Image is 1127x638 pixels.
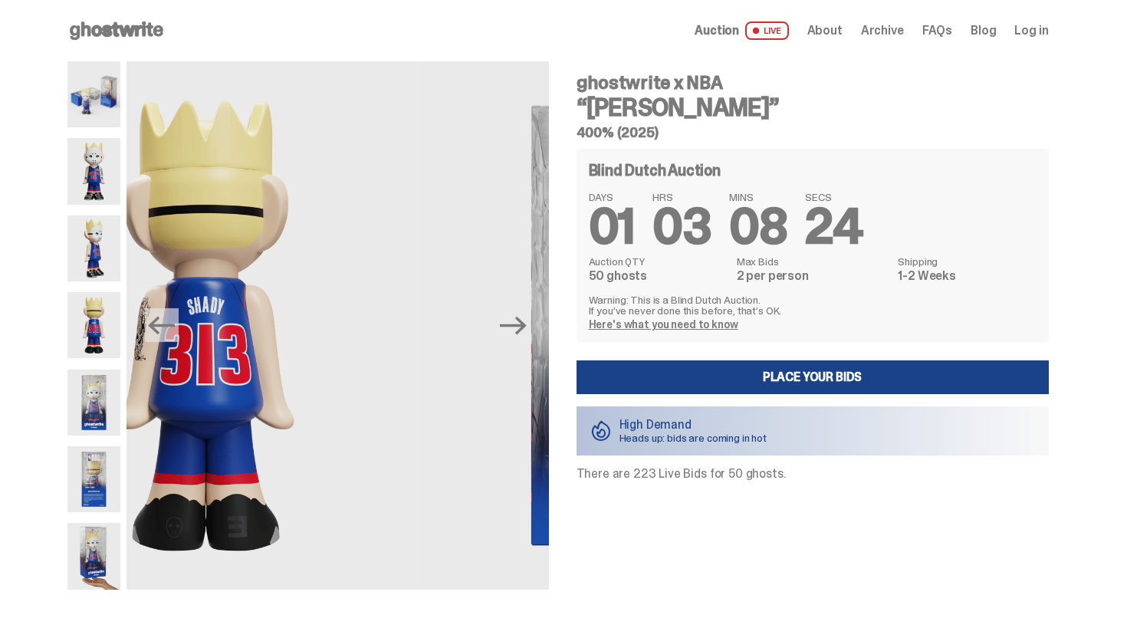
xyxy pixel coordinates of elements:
span: 03 [652,195,711,258]
p: There are 223 Live Bids for 50 ghosts. [577,468,1049,480]
span: LIVE [745,21,789,40]
dt: Auction QTY [589,256,728,267]
dt: Max Bids [737,256,889,267]
img: Copy%20of%20Eminem_NBA_400_6.png [67,292,120,358]
p: High Demand [619,419,767,431]
p: Warning: This is a Blind Dutch Auction. If you’ve never done this before, that’s OK. [589,294,1037,316]
a: About [807,25,843,37]
h4: Blind Dutch Auction [589,163,721,178]
a: FAQs [922,25,952,37]
button: Previous [145,308,179,342]
dd: 2 per person [737,270,889,282]
img: Eminem_NBA_400_12.png [67,370,120,436]
span: SECS [805,192,863,202]
img: Copy%20of%20Eminem_NBA_400_1.png [67,138,120,204]
span: 08 [729,195,787,258]
img: Eminem_NBA_400_12.png [417,61,839,590]
a: Archive [861,25,904,37]
img: Eminem_NBA_400_13.png [67,446,120,512]
a: Place your Bids [577,360,1049,394]
a: Log in [1014,25,1048,37]
span: Auction [695,25,739,37]
h5: 400% (2025) [577,126,1049,140]
dd: 50 ghosts [589,270,728,282]
a: Here's what you need to know [589,317,738,331]
img: Copy%20of%20Eminem_NBA_400_3.png [67,215,120,281]
button: Next [497,308,531,342]
p: Heads up: bids are coming in hot [619,432,767,443]
a: Blog [971,25,996,37]
a: Auction LIVE [695,21,788,40]
dd: 1-2 Weeks [898,270,1036,282]
h3: “[PERSON_NAME]” [577,95,1049,120]
span: 01 [589,195,635,258]
img: eminem%20scale.png [67,523,120,589]
img: Eminem_NBA_400_10.png [67,61,120,127]
span: DAYS [589,192,635,202]
h4: ghostwrite x NBA [577,74,1049,92]
span: MINS [729,192,787,202]
span: 24 [805,195,863,258]
dt: Shipping [898,256,1036,267]
span: HRS [652,192,711,202]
